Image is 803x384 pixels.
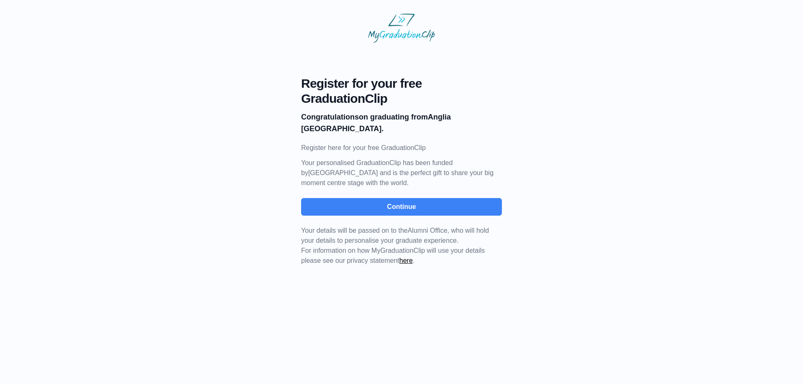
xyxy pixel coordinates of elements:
[301,198,502,216] button: Continue
[301,111,502,135] p: on graduating from Anglia [GEOGRAPHIC_DATA].
[301,227,489,264] span: For information on how MyGraduationClip will use your details please see our privacy statement .
[301,113,359,121] b: Congratulations
[408,227,448,234] span: Alumni Office
[301,76,502,91] span: Register for your free
[301,158,502,188] p: Your personalised GraduationClip has been funded by [GEOGRAPHIC_DATA] and is the perfect gift to ...
[399,257,413,264] a: here
[301,227,489,244] span: Your details will be passed on to the , who will hold your details to personalise your graduate e...
[368,13,435,43] img: MyGraduationClip
[301,143,502,153] p: Register here for your free GraduationClip
[301,91,502,106] span: GraduationClip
